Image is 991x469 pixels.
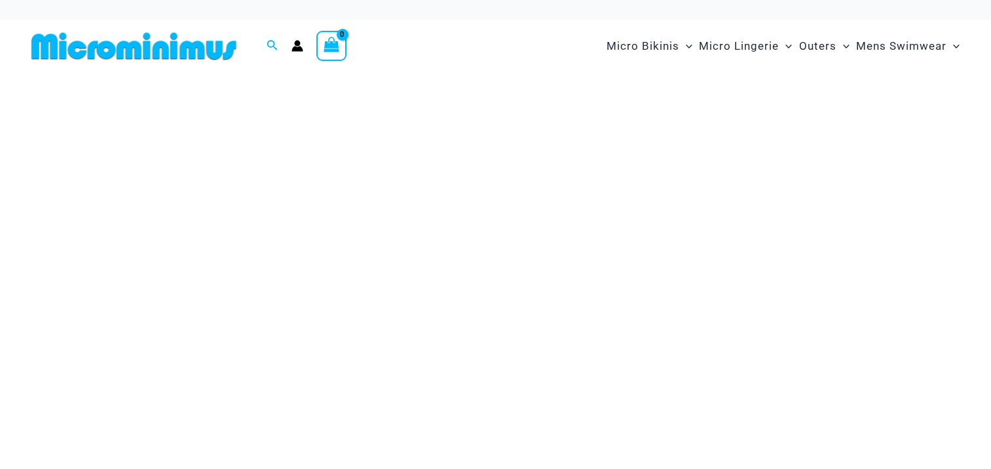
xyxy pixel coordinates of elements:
[779,29,792,63] span: Menu Toggle
[607,29,679,63] span: Micro Bikinis
[856,29,946,63] span: Mens Swimwear
[799,29,836,63] span: Outers
[291,40,303,52] a: Account icon link
[26,31,242,61] img: MM SHOP LOGO FLAT
[853,26,963,66] a: Mens SwimwearMenu ToggleMenu Toggle
[267,38,278,54] a: Search icon link
[696,26,795,66] a: Micro LingerieMenu ToggleMenu Toggle
[316,31,346,61] a: View Shopping Cart, empty
[836,29,850,63] span: Menu Toggle
[679,29,692,63] span: Menu Toggle
[796,26,853,66] a: OutersMenu ToggleMenu Toggle
[603,26,696,66] a: Micro BikinisMenu ToggleMenu Toggle
[946,29,960,63] span: Menu Toggle
[601,24,965,68] nav: Site Navigation
[699,29,779,63] span: Micro Lingerie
